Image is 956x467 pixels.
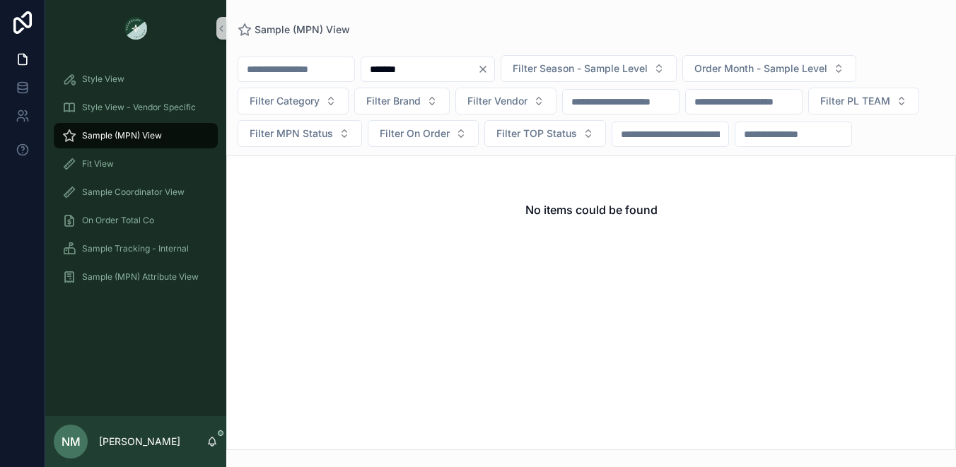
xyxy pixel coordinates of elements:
button: Select Button [484,120,606,147]
button: Select Button [238,88,349,114]
span: Filter Brand [366,94,421,108]
button: Select Button [682,55,856,82]
span: Filter Vendor [467,94,527,108]
a: Sample (MPN) View [54,123,218,148]
button: Select Button [808,88,919,114]
span: Filter MPN Status [250,126,333,141]
span: Filter Season - Sample Level [513,61,648,76]
span: Sample (MPN) Attribute View [82,271,199,283]
a: On Order Total Co [54,208,218,233]
h2: No items could be found [525,201,658,218]
a: Sample Coordinator View [54,179,218,205]
span: Sample (MPN) View [82,130,162,141]
img: App logo [124,17,147,40]
span: Sample Tracking - Internal [82,243,189,254]
a: Sample (MPN) Attribute View [54,264,218,290]
button: Clear [477,64,494,75]
span: Style View - Vendor Specific [82,102,196,113]
span: Sample Coordinator View [82,187,185,198]
div: scrollable content [45,57,226,308]
span: Style View [82,73,124,85]
a: Style View [54,66,218,92]
span: Fit View [82,158,114,170]
span: NM [62,433,81,450]
span: Filter Category [250,94,320,108]
span: Filter TOP Status [496,126,577,141]
span: Sample (MPN) View [255,23,350,37]
button: Select Button [354,88,450,114]
button: Select Button [501,55,677,82]
p: [PERSON_NAME] [99,435,180,449]
span: Filter PL TEAM [820,94,890,108]
a: Style View - Vendor Specific [54,95,218,120]
a: Fit View [54,151,218,177]
button: Select Button [368,120,479,147]
span: Order Month - Sample Level [694,61,827,76]
a: Sample (MPN) View [238,23,350,37]
span: On Order Total Co [82,215,154,226]
a: Sample Tracking - Internal [54,236,218,261]
button: Select Button [455,88,556,114]
span: Filter On Order [380,126,450,141]
button: Select Button [238,120,362,147]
